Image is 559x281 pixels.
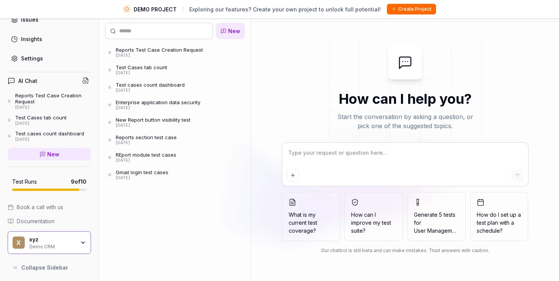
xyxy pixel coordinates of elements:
a: Reports Test Case Creation Request[DATE] [8,92,91,110]
span: x [13,237,25,249]
h4: AI Chat [18,77,37,85]
div: Gmail login test cases [116,169,168,175]
button: What is my current test coverage? [282,192,340,241]
div: [DATE] [116,123,190,128]
div: Issues [21,16,38,24]
span: New [228,27,240,35]
button: Generate 5 tests forUser Management [407,192,466,241]
div: [DATE] [116,53,203,58]
button: How do I set up a test plan with a schedule? [470,192,529,241]
div: [DATE] [116,105,200,111]
span: Documentation [17,217,54,225]
div: [DATE] [116,70,167,76]
button: How can I improve my test suite? [345,192,403,241]
div: Our chatbot is still beta and can make mistakes. Trust answers with caution. [282,247,528,254]
div: Test cases count dashboard [116,82,185,88]
span: Exploring our features? Create your own project to unlock full potential! [189,5,381,13]
div: [DATE] [116,88,185,93]
span: DEMO PROJECT [134,5,177,13]
span: What is my current test coverage? [289,211,334,235]
span: Collapse Sidebar [21,264,68,271]
div: Enterprise application data security [116,99,200,105]
span: How can I improve my test suite? [351,211,396,235]
div: [DATE] [15,121,67,126]
div: [DATE] [116,140,177,146]
div: Test Cases tab count [116,64,167,70]
a: Reports section test case[DATE] [105,133,245,147]
div: [DATE] [15,105,91,110]
a: Issues [8,12,91,27]
div: Reports Test Case Creation Request [116,47,203,53]
a: New [216,23,245,39]
a: New Report button visibility test[DATE] [105,115,245,130]
div: REport module test cases [116,152,176,158]
a: Settings [8,51,91,66]
div: Test Cases tab count [15,114,67,121]
h5: Test Runs [12,178,37,185]
span: Generate 5 tests for [414,211,459,235]
a: Test cases count dashboard[DATE] [105,80,245,95]
a: Documentation [8,217,91,225]
div: [DATE] [116,158,176,163]
a: New [8,148,91,160]
div: Settings [21,54,43,62]
button: Collapse Sidebar [8,260,91,275]
div: Test cases count dashboard [15,130,84,137]
span: 9 of 10 [71,178,86,186]
a: Insights [8,32,91,46]
span: User Management [414,227,460,234]
button: Create Project [387,4,436,14]
button: xxyzDemo CRM [8,231,91,254]
div: [DATE] [116,175,168,181]
div: Reports Test Case Creation Request [15,92,91,105]
div: Insights [21,35,42,43]
span: New [47,150,59,158]
a: REport module test cases[DATE] [105,150,245,165]
a: Reports Test Case Creation Request[DATE] [105,45,245,60]
a: Enterprise application data security[DATE] [105,98,245,112]
a: Test Cases tab count[DATE] [8,114,91,126]
span: Book a call with us [17,203,63,211]
a: Book a call with us [8,203,91,211]
div: Reports section test case [116,134,177,140]
a: Gmail login test cases[DATE] [105,168,245,182]
a: Test cases count dashboard[DATE] [8,130,91,142]
div: [DATE] [15,137,84,142]
button: Add attachment [287,169,299,181]
span: How do I set up a test plan with a schedule? [477,211,522,235]
div: Demo CRM [29,243,75,249]
div: xyz [29,236,75,243]
a: Test Cases tab count[DATE] [105,63,245,77]
div: New Report button visibility test [116,117,190,123]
